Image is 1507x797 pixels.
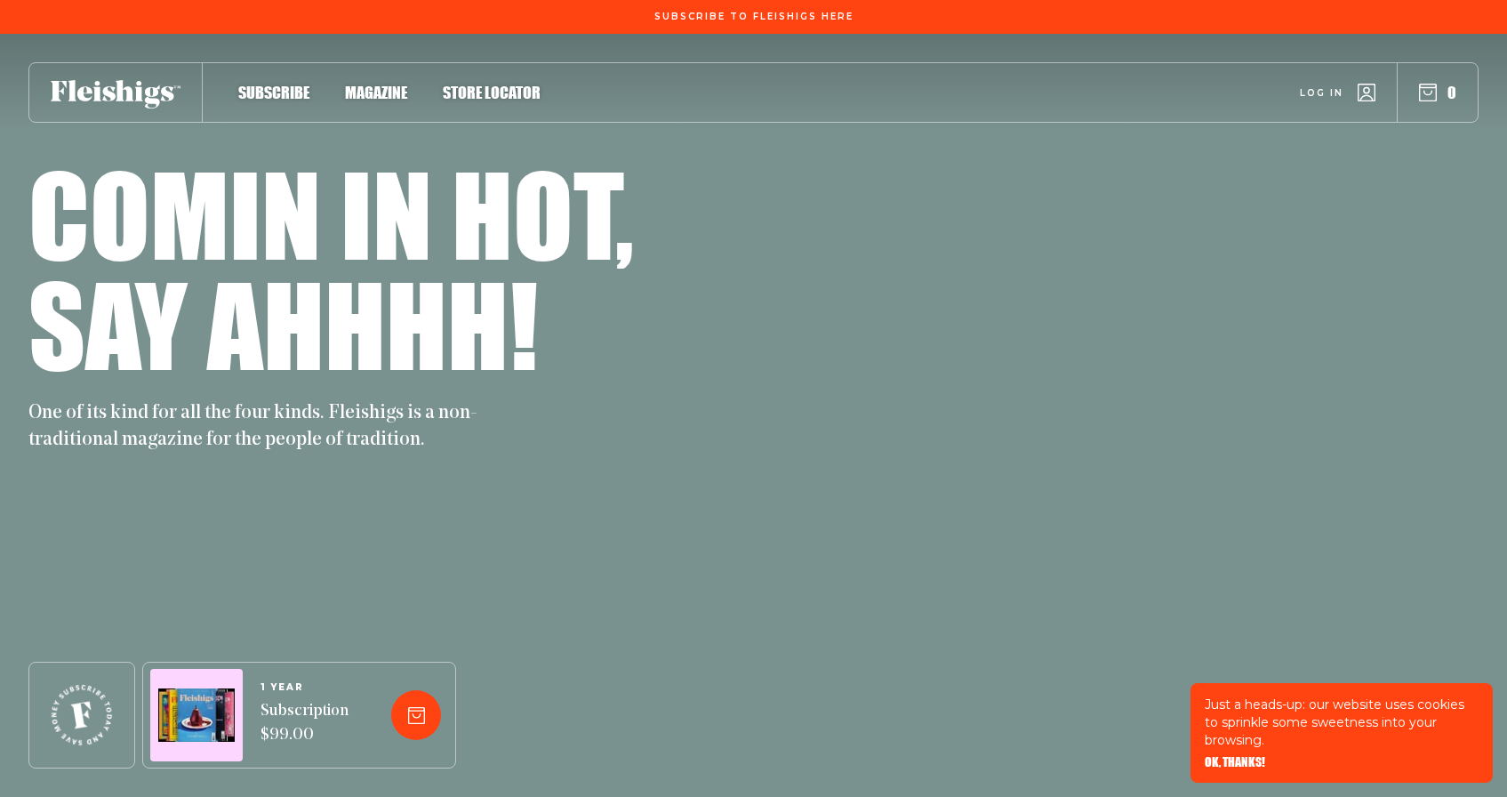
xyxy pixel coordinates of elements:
[345,83,407,102] span: Magazine
[1205,756,1265,769] button: OK, THANKS!
[28,269,538,379] h1: Say ahhhh!
[158,688,235,743] img: Magazines image
[1205,696,1479,749] p: Just a heads-up: our website uses cookies to sprinkle some sweetness into your browsing.
[261,682,349,748] a: 1 YEARSubscription $99.00
[1300,84,1375,101] a: Log in
[238,80,309,104] a: Subscribe
[28,158,634,269] h1: Comin in hot,
[443,80,541,104] a: Store locator
[261,682,349,693] span: 1 YEAR
[443,83,541,102] span: Store locator
[345,80,407,104] a: Magazine
[1419,83,1456,102] button: 0
[651,12,857,20] a: Subscribe To Fleishigs Here
[261,700,349,748] span: Subscription $99.00
[654,12,854,22] span: Subscribe To Fleishigs Here
[1300,86,1343,100] span: Log in
[238,83,309,102] span: Subscribe
[28,400,491,454] p: One of its kind for all the four kinds. Fleishigs is a non-traditional magazine for the people of...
